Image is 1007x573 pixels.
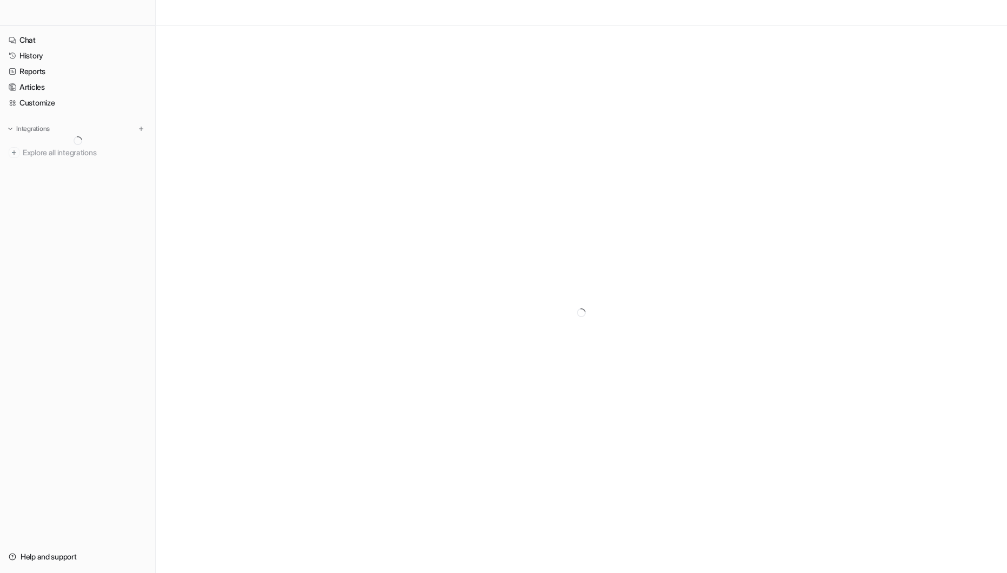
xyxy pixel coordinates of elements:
a: Help and support [4,549,151,564]
img: expand menu [6,125,14,133]
a: Customize [4,95,151,110]
a: Explore all integrations [4,145,151,160]
img: menu_add.svg [137,125,145,133]
button: Integrations [4,123,53,134]
a: Chat [4,32,151,48]
img: explore all integrations [9,147,19,158]
a: Reports [4,64,151,79]
a: History [4,48,151,63]
p: Integrations [16,124,50,133]
span: Explore all integrations [23,144,147,161]
a: Articles [4,80,151,95]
